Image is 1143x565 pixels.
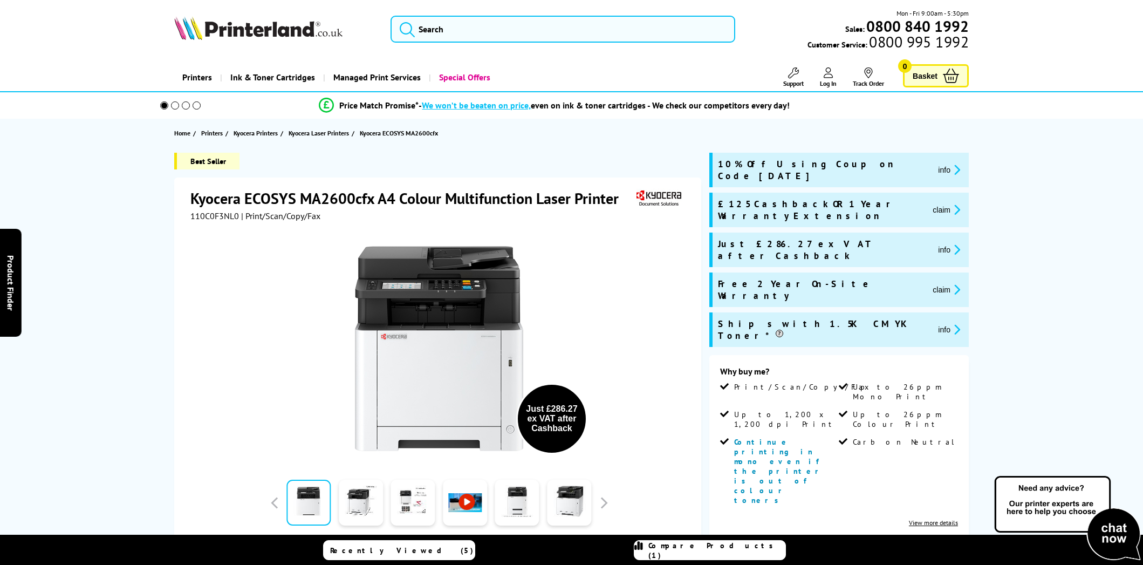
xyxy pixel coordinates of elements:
a: Recently Viewed (5) [323,540,475,560]
span: Print/Scan/Copy/Fax [734,382,873,392]
span: Up to 26ppm Colour Print [853,410,955,429]
span: Mon - Fri 9:00am - 5:30pm [896,8,969,18]
a: 0800 840 1992 [865,21,969,31]
span: Basket [913,69,937,83]
span: We won’t be beaten on price, [422,100,531,111]
span: Free 2 Year On-Site Warranty [718,278,924,302]
span: Sales: [845,24,865,34]
span: Log In [820,79,837,87]
a: Support [783,67,804,87]
span: Kyocera Laser Printers [289,127,349,139]
span: Compare Products (1) [648,541,785,560]
span: Customer Service: [807,37,968,50]
input: Search [391,16,735,43]
span: Ink & Toner Cartridges [230,64,315,91]
span: Price Match Promise* [339,100,419,111]
span: Support [783,79,804,87]
b: 0800 840 1992 [866,16,969,36]
img: Kyocera [634,188,683,208]
li: modal_Promise [146,96,964,115]
a: Special Offers [429,64,498,91]
a: Kyocera Printers [234,127,280,139]
img: Printerland Logo [174,16,343,40]
a: Track Order [853,67,884,87]
button: promo-description [935,323,963,336]
span: 110C0F3NL0 [190,210,239,221]
span: Up to 1,200 x 1,200 dpi Print [734,410,837,429]
span: Kyocera Printers [234,127,278,139]
span: Up to 26ppm Mono Print [853,382,955,401]
button: promo-description [935,164,963,176]
span: Product Finder [5,255,16,310]
a: Log In [820,67,837,87]
span: Just £286.27 ex VAT after Cashback [718,238,930,262]
span: 0 [898,59,912,73]
button: promo-description [935,243,963,256]
span: Continue printing in mono even if the printer is out of colour toners [734,437,825,505]
span: £125 Cashback OR 1 Year Warranty Extension [718,198,924,222]
a: Printerland Logo [174,16,377,42]
span: Best Seller [174,153,239,169]
a: View more details [909,519,958,527]
a: Ink & Toner Cartridges [220,64,323,91]
span: 10% Off Using Coupon Code [DATE] [718,158,930,182]
span: Kyocera ECOSYS MA2600cfx [360,129,438,137]
button: promo-description [929,203,963,216]
button: promo-description [929,283,963,296]
div: Why buy me? [720,366,958,382]
span: 0800 995 1992 [867,37,968,47]
img: Open Live Chat window [992,474,1143,563]
span: Carbon Neutral [853,437,955,447]
a: Compare Products (1) [634,540,786,560]
a: Managed Print Services [323,64,429,91]
span: Ships with 1.5K CMYK Toner* [718,318,930,342]
div: - even on ink & toner cartridges - We check our competitors every day! [419,100,790,111]
a: Printers [174,64,220,91]
span: | Print/Scan/Copy/Fax [241,210,320,221]
a: Kyocera Laser Printers [289,127,352,139]
img: Kyocera ECOSYS MA2600cfx [333,243,545,454]
span: Printers [201,127,223,139]
span: Home [174,127,190,139]
span: Recently Viewed (5) [330,546,474,555]
h1: Kyocera ECOSYS MA2600cfx A4 Colour Multifunction Laser Printer [190,188,629,208]
a: Printers [201,127,225,139]
a: Basket 0 [903,64,969,87]
div: Just £286.27 ex VAT after Cashback [523,404,580,433]
a: Home [174,127,193,139]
